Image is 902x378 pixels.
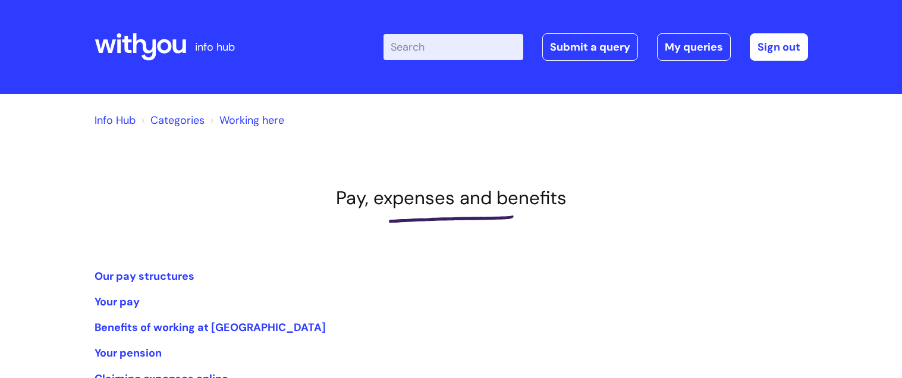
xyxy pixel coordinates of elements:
[139,111,205,130] li: Solution home
[657,33,731,61] a: My queries
[219,113,284,127] a: Working here
[95,295,140,309] a: Your pay
[750,33,808,61] a: Sign out
[384,34,523,60] input: Search
[195,38,235,57] p: info hub
[95,346,162,360] a: Your pension
[95,187,808,209] h1: Pay, expenses and benefits
[95,320,326,335] a: Benefits of working at [GEOGRAPHIC_DATA]
[384,33,808,61] div: | -
[95,113,136,127] a: Info Hub
[95,269,194,283] a: Our pay structures
[542,33,638,61] a: Submit a query
[150,113,205,127] a: Categories
[208,111,284,130] li: Working here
